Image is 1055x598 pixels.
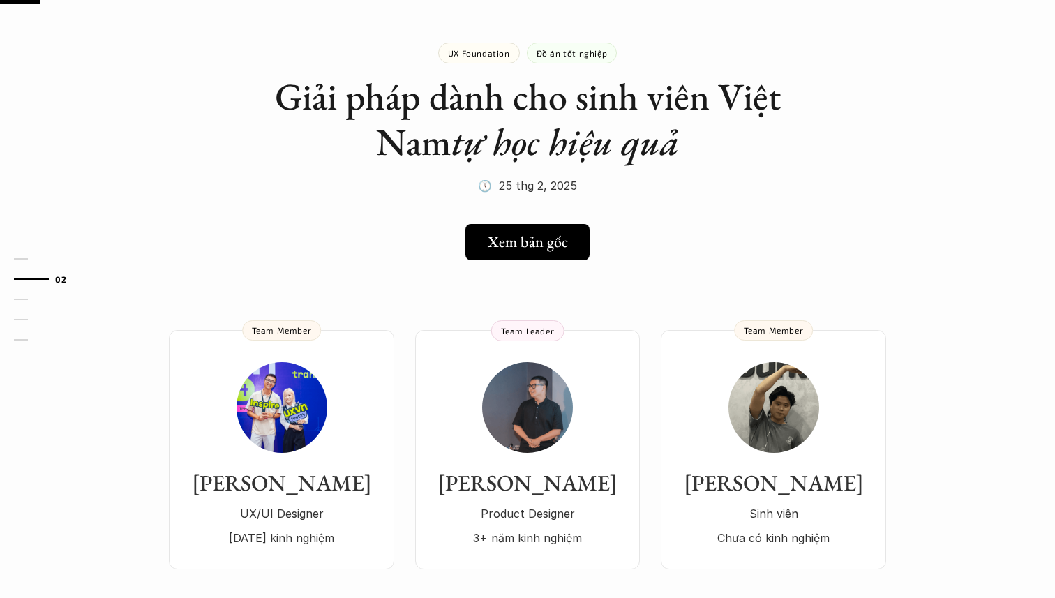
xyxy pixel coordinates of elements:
[429,470,626,496] h3: [PERSON_NAME]
[448,48,510,58] p: UX Foundation
[675,528,872,548] p: Chưa có kinh nghiệm
[451,117,679,166] em: tự học hiệu quả
[537,48,608,58] p: Đồ án tốt nghiệp
[415,330,640,569] a: [PERSON_NAME]Product Designer3+ năm kinh nghiệmTeam Leader
[429,528,626,548] p: 3+ năm kinh nghiệm
[661,330,886,569] a: [PERSON_NAME]Sinh viênChưa có kinh nghiệmTeam Member
[744,325,804,335] p: Team Member
[169,330,394,569] a: [PERSON_NAME]UX/UI Designer[DATE] kinh nghiệmTeam Member
[465,224,590,260] a: Xem bản gốc
[183,528,380,548] p: [DATE] kinh nghiệm
[252,325,312,335] p: Team Member
[488,233,568,251] h5: Xem bản gốc
[501,326,555,336] p: Team Leader
[429,503,626,524] p: Product Designer
[55,274,66,283] strong: 02
[675,470,872,496] h3: [PERSON_NAME]
[248,74,807,165] h1: Giải pháp dành cho sinh viên Việt Nam
[14,271,80,287] a: 02
[183,470,380,496] h3: [PERSON_NAME]
[183,503,380,524] p: UX/UI Designer
[675,503,872,524] p: Sinh viên
[478,175,577,196] p: 🕔 25 thg 2, 2025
